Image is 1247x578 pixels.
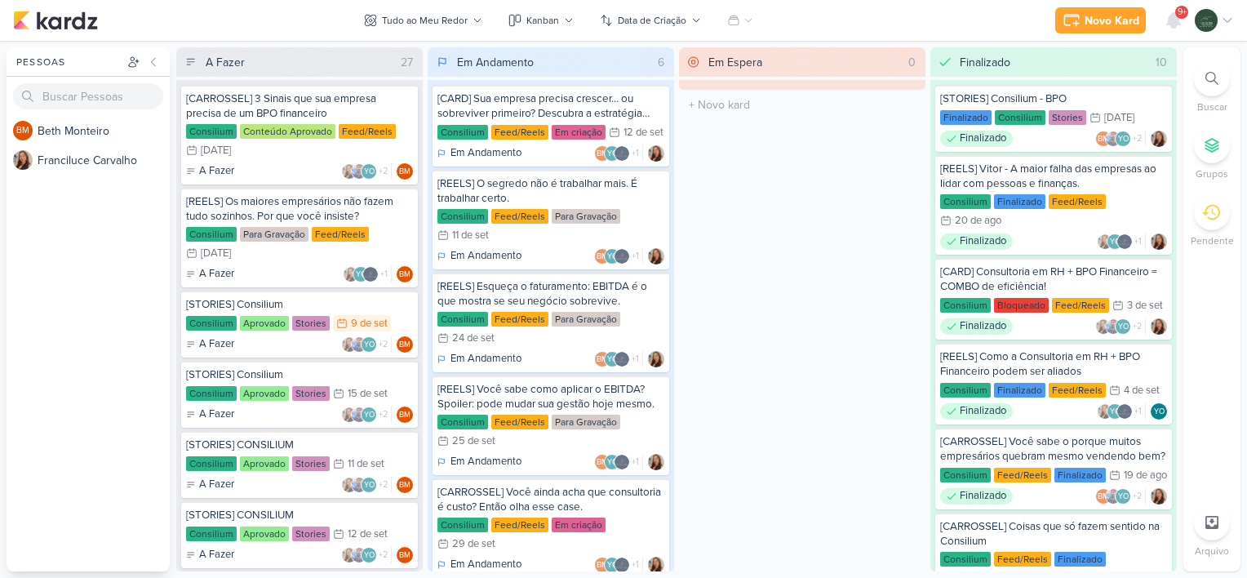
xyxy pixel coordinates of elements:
[450,557,521,573] p: Em Andamento
[614,351,630,367] img: Jani Policarpo
[648,145,664,162] div: Responsável: Franciluce Carvalho
[1178,6,1187,19] span: 9+
[1197,100,1227,114] p: Buscar
[186,386,237,401] div: Consilium
[377,549,388,562] span: +2
[397,407,413,423] div: Beth Monteiro
[437,125,488,140] div: Consilium
[1151,488,1167,505] img: Franciluce Carvalho
[960,131,1006,147] p: Finalizado
[452,230,489,241] div: 11 de set
[186,367,413,382] div: [STORIES] Consilium
[960,233,1006,250] p: Finalizado
[351,163,367,180] img: Guilherme Savio
[452,333,495,344] div: 24 de set
[1107,403,1123,420] div: Yasmin Oliveira
[341,477,357,493] img: Franciluce Carvalho
[1054,468,1106,482] div: Finalizado
[1191,233,1234,248] p: Pendente
[394,54,419,71] div: 27
[940,383,991,398] div: Consilium
[1115,131,1131,147] div: Yasmin Oliveira
[186,227,237,242] div: Consilium
[491,518,548,532] div: Feed/Reels
[437,518,488,532] div: Consilium
[607,356,618,364] p: YO
[364,411,375,420] p: YO
[1055,7,1146,33] button: Novo Kard
[397,336,413,353] div: Beth Monteiro
[1124,385,1160,396] div: 4 de set
[630,353,639,366] span: +1
[1095,131,1112,147] div: Beth Monteiro
[940,434,1167,464] div: [CARROSSEL] Você sabe o porque muitos empresários quebram mesmo vendendo bem?
[960,488,1006,505] p: Finalizado
[1049,383,1106,398] div: Feed/Reels
[1049,194,1106,209] div: Feed/Reels
[1151,131,1167,147] div: Responsável: Franciluce Carvalho
[594,351,643,367] div: Colaboradores: Beth Monteiro, Yasmin Oliveira, Jani Policarpo, DP & RH Análise Consultiva
[397,547,413,563] div: Responsável: Beth Monteiro
[361,547,377,563] div: Yasmin Oliveira
[361,163,377,180] div: Yasmin Oliveira
[940,233,1013,250] div: Finalizado
[1095,488,1112,505] div: Beth Monteiro
[1149,54,1174,71] div: 10
[1118,323,1129,331] p: YO
[199,407,234,423] p: A Fazer
[199,547,234,563] p: A Fazer
[940,552,991,567] div: Consilium
[552,518,606,532] div: Em criação
[13,121,33,140] div: Beth Monteiro
[940,110,992,125] div: Finalizado
[940,318,1013,335] div: Finalizado
[199,477,234,493] p: A Fazer
[614,248,630,265] img: Jani Policarpo
[341,407,392,423] div: Colaboradores: Franciluce Carvalho, Guilherme Savio, Yasmin Oliveira, Jani Policarpo, DP & RH Aná...
[399,341,410,349] p: BM
[1151,318,1167,335] img: Franciluce Carvalho
[604,351,620,367] div: Yasmin Oliveira
[604,145,620,162] div: Yasmin Oliveira
[1097,233,1113,250] img: Franciluce Carvalho
[1154,408,1165,416] p: YO
[648,454,664,470] div: Responsável: Franciluce Carvalho
[437,415,488,429] div: Consilium
[377,408,388,421] span: +2
[597,150,608,158] p: BM
[397,336,413,353] div: Responsável: Beth Monteiro
[186,407,234,423] div: A Fazer
[450,145,521,162] p: Em Andamento
[1097,233,1146,250] div: Colaboradores: Franciluce Carvalho, Yasmin Oliveira, Jani Policarpo, DP & RH Análise Consultiva
[240,124,335,139] div: Conteúdo Aprovado
[312,227,369,242] div: Feed/Reels
[1116,403,1133,420] img: Jani Policarpo
[341,547,357,563] img: Franciluce Carvalho
[1098,136,1109,144] p: BM
[201,145,231,156] div: [DATE]
[1151,403,1167,420] div: Yasmin Oliveira
[292,386,330,401] div: Stories
[940,488,1013,505] div: Finalizado
[343,266,392,282] div: Colaboradores: Franciluce Carvalho, Yasmin Oliveira, Jani Policarpo, DP & RH Análise Consultiva
[1110,238,1121,247] p: YO
[1052,298,1109,313] div: Feed/Reels
[186,547,234,563] div: A Fazer
[648,557,664,573] img: Franciluce Carvalho
[708,54,762,71] div: Em Espera
[397,266,413,282] div: Responsável: Beth Monteiro
[648,248,664,265] div: Responsável: Franciluce Carvalho
[186,266,234,282] div: A Fazer
[437,176,664,206] div: [REELS] O segredo não é trabalhar mais. É trabalhar certo.
[13,11,98,30] img: kardz.app
[994,468,1051,482] div: Feed/Reels
[1127,300,1163,311] div: 3 de set
[902,54,922,71] div: 0
[604,248,620,265] div: Yasmin Oliveira
[614,557,630,573] img: Jani Policarpo
[186,456,237,471] div: Consilium
[1095,488,1146,505] div: Colaboradores: Beth Monteiro, Guilherme Savio, Yasmin Oliveira, Jani Policarpo, DP & RH Análise C...
[1151,488,1167,505] div: Responsável: Franciluce Carvalho
[1133,405,1142,418] span: +1
[364,341,375,349] p: YO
